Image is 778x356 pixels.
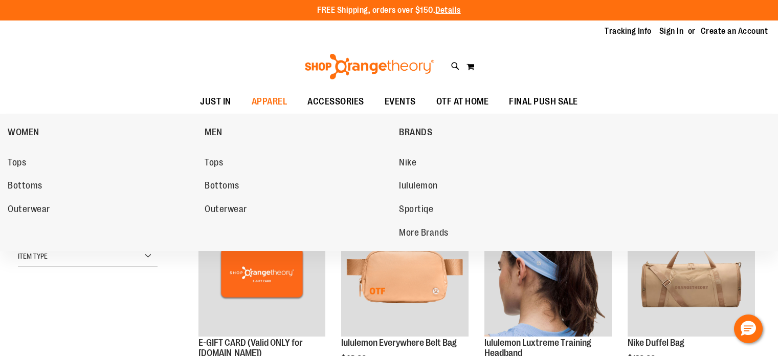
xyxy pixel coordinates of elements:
[399,127,432,140] span: BRANDS
[628,209,755,337] img: Nike Duffel Bag
[8,157,26,170] span: Tops
[303,54,436,79] img: Shop Orangetheory
[241,90,298,114] a: APPAREL
[8,127,39,140] span: WOMEN
[252,90,287,113] span: APPAREL
[628,338,684,348] a: Nike Duffel Bag
[426,90,499,114] a: OTF AT HOME
[205,119,394,145] a: MEN
[399,119,591,145] a: BRANDS
[484,209,612,338] a: lululemon Luxtreme Training HeadbandNEW
[399,204,433,217] span: Sportiqe
[200,90,231,113] span: JUST IN
[701,26,768,37] a: Create an Account
[205,127,223,140] span: MEN
[734,315,763,343] button: Hello, have a question? Let’s chat.
[436,90,489,113] span: OTF AT HOME
[205,177,389,195] a: Bottoms
[499,90,588,114] a: FINAL PUSH SALE
[484,209,612,337] img: lululemon Luxtreme Training Headband
[205,200,389,219] a: Outerwear
[190,90,241,113] a: JUST IN
[399,180,438,193] span: lululemon
[341,209,469,338] a: lululemon Everywhere Belt Bag NEW
[435,6,461,15] a: Details
[341,209,469,337] img: lululemon Everywhere Belt Bag
[8,204,50,217] span: Outerwear
[509,90,578,113] span: FINAL PUSH SALE
[399,227,449,240] span: More Brands
[628,209,755,338] a: Nike Duffel BagNEW
[317,5,461,16] p: FREE Shipping, orders over $150.
[198,209,326,338] a: E-GIFT CARD (Valid ONLY for ShopOrangetheory.com)NEW
[341,338,457,348] a: lululemon Everywhere Belt Bag
[605,26,652,37] a: Tracking Info
[374,90,426,114] a: EVENTS
[205,204,247,217] span: Outerwear
[399,157,416,170] span: Nike
[8,180,42,193] span: Bottoms
[385,90,416,113] span: EVENTS
[307,90,364,113] span: ACCESSORIES
[18,252,48,260] span: Item Type
[205,154,389,172] a: Tops
[297,90,374,114] a: ACCESSORIES
[205,157,223,170] span: Tops
[205,180,239,193] span: Bottoms
[8,119,199,145] a: WOMEN
[659,26,684,37] a: Sign In
[198,209,326,337] img: E-GIFT CARD (Valid ONLY for ShopOrangetheory.com)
